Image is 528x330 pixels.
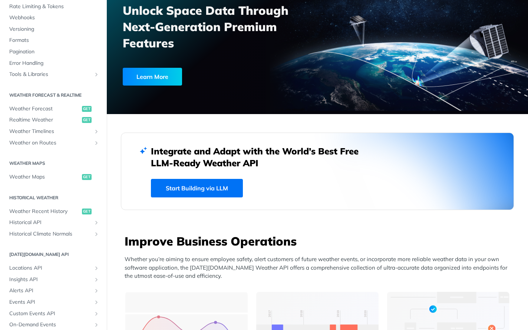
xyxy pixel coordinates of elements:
a: Custom Events APIShow subpages for Custom Events API [6,308,101,319]
a: Historical Climate NormalsShow subpages for Historical Climate Normals [6,229,101,240]
button: Show subpages for Tools & Libraries [93,71,99,77]
a: Alerts APIShow subpages for Alerts API [6,285,101,296]
a: Locations APIShow subpages for Locations API [6,263,101,274]
span: Versioning [9,26,99,33]
span: Historical API [9,219,92,226]
span: Weather on Routes [9,139,92,147]
button: Show subpages for Weather Timelines [93,129,99,134]
span: Rate Limiting & Tokens [9,3,99,10]
span: Custom Events API [9,310,92,317]
span: Tools & Libraries [9,71,92,78]
a: Rate Limiting & Tokens [6,1,101,12]
a: Start Building via LLM [151,179,243,197]
span: Formats [9,37,99,44]
a: Versioning [6,24,101,35]
h2: Weather Maps [6,160,101,167]
span: Events API [9,299,92,306]
button: Show subpages for Weather on Routes [93,140,99,146]
a: Weather on RoutesShow subpages for Weather on Routes [6,137,101,149]
button: Show subpages for Historical Climate Normals [93,231,99,237]
span: Alerts API [9,287,92,294]
a: Error Handling [6,58,101,69]
h2: [DATE][DOMAIN_NAME] API [6,251,101,258]
span: Realtime Weather [9,116,80,124]
a: Formats [6,35,101,46]
h3: Improve Business Operations [125,233,514,249]
h3: Unlock Space Data Through Next-Generation Premium Features [123,2,326,51]
a: Insights APIShow subpages for Insights API [6,274,101,285]
span: Weather Maps [9,173,80,181]
span: Webhooks [9,14,99,21]
h2: Integrate and Adapt with the World’s Best Free LLM-Ready Weather API [151,145,370,169]
span: On-Demand Events [9,321,92,329]
button: Show subpages for Insights API [93,277,99,283]
button: Show subpages for Historical API [93,220,99,226]
span: get [82,106,92,112]
button: Show subpages for On-Demand Events [93,322,99,328]
span: Weather Recent History [9,208,80,215]
button: Show subpages for Alerts API [93,288,99,294]
div: Learn More [123,68,182,86]
button: Show subpages for Events API [93,299,99,305]
span: Insights API [9,276,92,283]
span: Pagination [9,48,99,56]
span: Locations API [9,264,92,272]
a: Events APIShow subpages for Events API [6,297,101,308]
a: Pagination [6,46,101,57]
button: Show subpages for Locations API [93,265,99,271]
span: Weather Forecast [9,105,80,113]
a: Weather Forecastget [6,103,101,114]
span: Historical Climate Normals [9,230,92,238]
span: Weather Timelines [9,128,92,135]
a: Weather TimelinesShow subpages for Weather Timelines [6,126,101,137]
h2: Historical Weather [6,194,101,201]
a: Tools & LibrariesShow subpages for Tools & Libraries [6,69,101,80]
span: Error Handling [9,60,99,67]
span: get [82,174,92,180]
a: Weather Mapsget [6,171,101,183]
h2: Weather Forecast & realtime [6,92,101,99]
button: Show subpages for Custom Events API [93,311,99,317]
a: Historical APIShow subpages for Historical API [6,217,101,228]
a: Weather Recent Historyget [6,206,101,217]
a: Realtime Weatherget [6,114,101,126]
a: Learn More [123,68,285,86]
a: Webhooks [6,12,101,23]
span: get [82,117,92,123]
span: get [82,209,92,214]
p: Whether you’re aiming to ensure employee safety, alert customers of future weather events, or inc... [125,255,514,280]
